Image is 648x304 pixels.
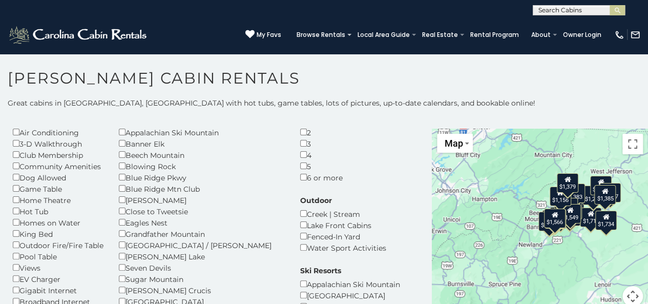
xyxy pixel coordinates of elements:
a: Owner Login [558,28,607,42]
div: 4 [300,149,373,160]
a: Rental Program [465,28,524,42]
div: Blue Ridge Mtn Club [119,183,285,194]
button: Toggle fullscreen view [622,134,643,154]
span: My Favs [257,30,281,39]
div: $1,367 [599,183,621,202]
div: $1,566 [544,209,566,228]
div: EV Charger [13,273,103,285]
div: 3-D Walkthrough [13,138,103,149]
div: Home Theatre [13,194,103,206]
div: Fenced-In Yard [300,231,386,242]
div: $1,520 [556,197,578,217]
button: Change map style [437,134,473,153]
div: Blue Ridge Pkwy [119,172,285,183]
a: Browse Rentals [291,28,350,42]
div: Air Conditioning [13,127,103,138]
label: Outdoor [300,195,332,206]
div: Gigabit Internet [13,285,103,296]
div: Close to Tweetsie [119,206,285,217]
div: 5 [300,160,373,172]
div: King Bed [13,228,103,239]
div: [GEOGRAPHIC_DATA] [300,290,400,301]
div: $1,713 [580,207,602,227]
div: $1,059 [538,212,560,231]
a: Local Area Guide [352,28,415,42]
div: Water Sport Activities [300,242,386,253]
div: Homes on Water [13,217,103,228]
div: Community Amenities [13,160,103,172]
div: [PERSON_NAME] Lake [119,251,285,262]
a: Real Estate [417,28,463,42]
label: Ski Resorts [300,266,341,276]
div: Lake Front Cabins [300,219,386,231]
a: My Favs [245,30,281,40]
div: 3 [300,138,373,149]
img: phone-regular-white.png [614,30,624,40]
span: Map [444,138,463,149]
div: Club Membership [13,149,103,160]
div: [PERSON_NAME] [119,194,285,206]
div: [GEOGRAPHIC_DATA] / [PERSON_NAME] [119,239,285,251]
div: Appalachian Ski Mountain [300,278,400,290]
div: Pool Table [13,251,103,262]
div: $1,734 [595,211,617,230]
div: Eagles Nest [119,217,285,228]
div: $1,156 [550,187,571,206]
div: Game Table [13,183,103,194]
div: $1,263 [582,185,604,205]
div: Beech Mountain [119,149,285,160]
div: Banner Elk [119,138,285,149]
img: mail-regular-white.png [630,30,640,40]
div: 2 [300,127,373,138]
div: Outdoor Fire/Fire Table [13,239,103,251]
div: $1,379 [557,173,578,193]
div: Sugar Mountain [119,273,285,285]
div: $1,289 [545,209,566,228]
div: $1,383 [563,183,585,202]
div: Hot Tub [13,206,103,217]
div: 6 or more [300,172,373,183]
div: Views [13,262,103,273]
div: Creek | Stream [300,208,386,219]
img: White-1-2.png [8,25,150,45]
div: Appalachian Ski Mountain [119,127,285,138]
div: $1,385 [595,185,616,204]
div: $1,478 [590,176,612,195]
a: About [526,28,556,42]
div: $1,105 [559,206,580,226]
div: $839 [561,207,578,226]
div: Grandfather Mountain [119,228,285,239]
div: Dog Allowed [13,172,103,183]
div: [PERSON_NAME] Crucis [119,285,285,296]
div: Seven Devils [119,262,285,273]
div: Blowing Rock [119,160,285,172]
div: $1,549 [559,204,581,223]
div: $1,954 [554,197,576,217]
